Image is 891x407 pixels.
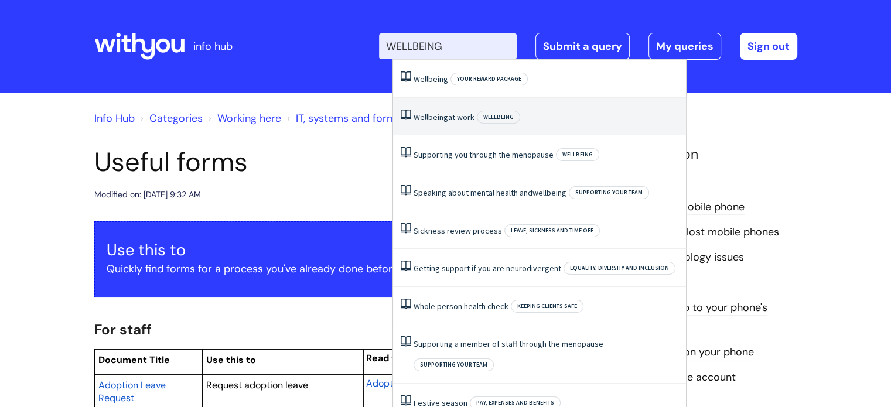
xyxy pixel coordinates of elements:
[379,33,517,59] input: Search
[414,301,508,312] a: Whole person health check
[217,111,281,125] a: Working here
[94,111,135,125] a: Info Hub
[564,262,675,275] span: Equality, Diversity and Inclusion
[366,376,431,390] a: Adoption leave
[98,378,166,405] a: Adoption Leave Request
[477,111,520,124] span: Wellbeing
[648,33,721,60] a: My queries
[193,37,233,56] p: info hub
[414,187,566,198] a: Speaking about mental health andwellbeing
[107,241,545,259] h3: Use this to
[532,187,566,198] span: wellbeing
[149,111,203,125] a: Categories
[206,109,281,128] li: Working here
[296,111,401,125] a: IT, systems and forms
[414,149,554,160] a: Supporting you through the menopause
[206,379,308,391] span: Request adoption leave
[138,109,203,128] li: Solution home
[107,259,545,278] p: Quickly find forms for a process you've already done before.
[740,33,797,60] a: Sign out
[450,73,528,85] span: Your reward package
[504,224,600,237] span: Leave, sickness and time off
[379,33,797,60] div: | -
[535,33,630,60] a: Submit a query
[414,358,494,371] span: Supporting your team
[511,300,583,313] span: Keeping clients safe
[569,186,649,199] span: Supporting your team
[414,263,561,273] a: Getting support if you are neurodivergent
[98,354,170,366] span: Document Title
[414,225,502,236] a: Sickness review process
[414,112,448,122] span: Wellbeing
[98,379,166,404] span: Adoption Leave Request
[284,109,401,128] li: IT, systems and forms
[414,74,448,84] a: Wellbeing
[366,352,486,364] span: Read what you need to do
[556,148,599,161] span: Wellbeing
[206,354,256,366] span: Use this to
[414,338,603,349] a: Supporting a member of staff through the menopause
[94,146,557,178] h1: Useful forms
[94,187,201,202] div: Modified on: [DATE] 9:32 AM
[366,377,431,389] span: Adoption leave
[94,320,152,338] span: For staff
[414,112,474,122] a: Wellbeingat work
